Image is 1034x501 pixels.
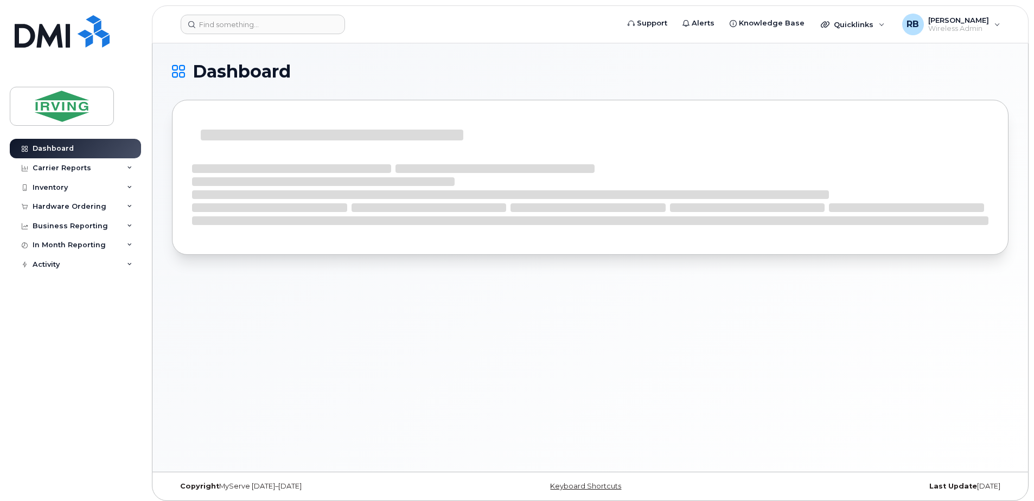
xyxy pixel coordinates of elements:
div: [DATE] [730,482,1009,491]
strong: Copyright [180,482,219,490]
strong: Last Update [929,482,977,490]
a: Keyboard Shortcuts [550,482,621,490]
span: Dashboard [193,63,291,80]
div: MyServe [DATE]–[DATE] [172,482,451,491]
